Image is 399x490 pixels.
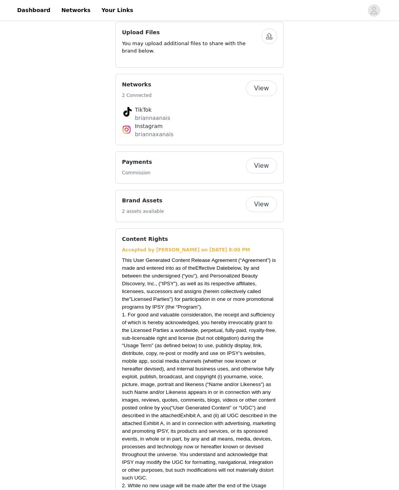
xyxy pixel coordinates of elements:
h4: Payments [122,158,152,167]
span: Effective Date [195,265,228,271]
span: ”) is made and entered into as of the [122,258,277,271]
span: 1. For good and valuable consideration, the receipt and sufficiency of which is hereby acknowledg... [122,312,276,334]
h4: Networks [122,81,152,89]
span: ” (as defined below) to use, publicly display, link, distribute, copy, re-post or modify and use ... [122,343,275,388]
span: This User Generated Content Release Agreement (“ [122,258,242,263]
span: Name and/or [209,382,239,388]
span: SY (the “Program”). [157,304,202,310]
div: Payments [115,152,284,184]
h4: TikTok [135,106,264,114]
div: Accepted by [PERSON_NAME] on [DATE] 8:00 PM [122,247,277,254]
p: briannaanais [135,114,264,123]
span: , and (ii) all UGC described in the attached Exhibit A, in and in connection with advertising, ma... [122,413,278,481]
span: Likeness [240,382,261,388]
p: You may upload additional files to share with the brand below. [122,40,261,55]
span: "Licensed Parties" [129,297,171,302]
div: Brand Assets [115,190,284,223]
h5: 2 assets available [122,208,164,215]
a: Dashboard [12,2,55,19]
span: Exhibit A [180,413,200,419]
div: Networks [115,74,284,146]
span: Usage Term [124,343,152,349]
span: a worldwide, perpetual, fully-paid, royalty-free, sub-licensable right and license (but not oblig... [122,328,278,349]
span: “User Generated Content” or “UGC” [171,405,254,411]
h5: 2 Connected [122,92,152,99]
h4: Instagram [135,123,264,131]
a: Networks [56,2,95,19]
button: View [246,197,277,213]
button: View [246,158,277,174]
img: Instagram Icon [122,125,131,135]
button: View [246,81,277,97]
h4: Upload Files [122,29,261,37]
span: below, by and between the undersigned (“you”), and Personalized Beauty Discovery, Inc., ( [122,265,261,287]
h4: Brand Assets [122,197,164,205]
span: ), as well as its respective affiliates, licensees, successors and assigns (herein collectively c... [122,281,262,302]
div: avatar [370,4,378,17]
a: Your Links [97,2,138,19]
span: ) for participation in one or more promotional programs by IP [122,297,275,310]
h5: Commission [122,170,152,177]
span: Agreement [242,258,267,263]
span: “IPSY” [160,281,175,287]
p: briannaxanais [135,131,264,139]
h4: Content Rights [122,235,168,244]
